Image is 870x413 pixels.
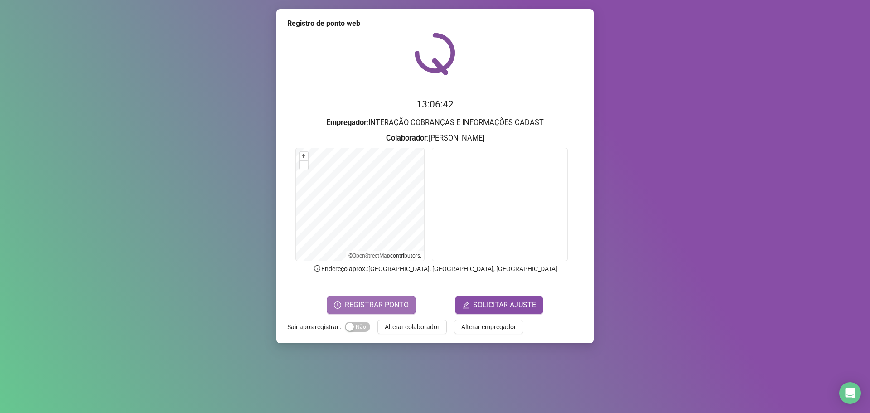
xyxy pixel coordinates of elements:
[839,382,861,404] div: Open Intercom Messenger
[300,161,308,170] button: –
[345,300,409,311] span: REGISTRAR PONTO
[326,118,367,127] strong: Empregador
[461,322,516,332] span: Alterar empregador
[415,33,455,75] img: QRPoint
[348,253,421,259] li: © contributors.
[385,322,440,332] span: Alterar colaborador
[287,264,583,274] p: Endereço aprox. : [GEOGRAPHIC_DATA], [GEOGRAPHIC_DATA], [GEOGRAPHIC_DATA]
[300,152,308,160] button: +
[287,132,583,144] h3: : [PERSON_NAME]
[462,301,469,309] span: edit
[386,134,427,142] strong: Colaborador
[416,99,454,110] time: 13:06:42
[377,320,447,334] button: Alterar colaborador
[454,320,523,334] button: Alterar empregador
[313,264,321,272] span: info-circle
[287,320,345,334] label: Sair após registrar
[473,300,536,311] span: SOLICITAR AJUSTE
[327,296,416,314] button: REGISTRAR PONTO
[455,296,543,314] button: editSOLICITAR AJUSTE
[287,117,583,129] h3: : INTERAÇÃO COBRANÇAS E INFORMAÇÕES CADAST
[287,18,583,29] div: Registro de ponto web
[353,253,390,259] a: OpenStreetMap
[334,301,341,309] span: clock-circle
